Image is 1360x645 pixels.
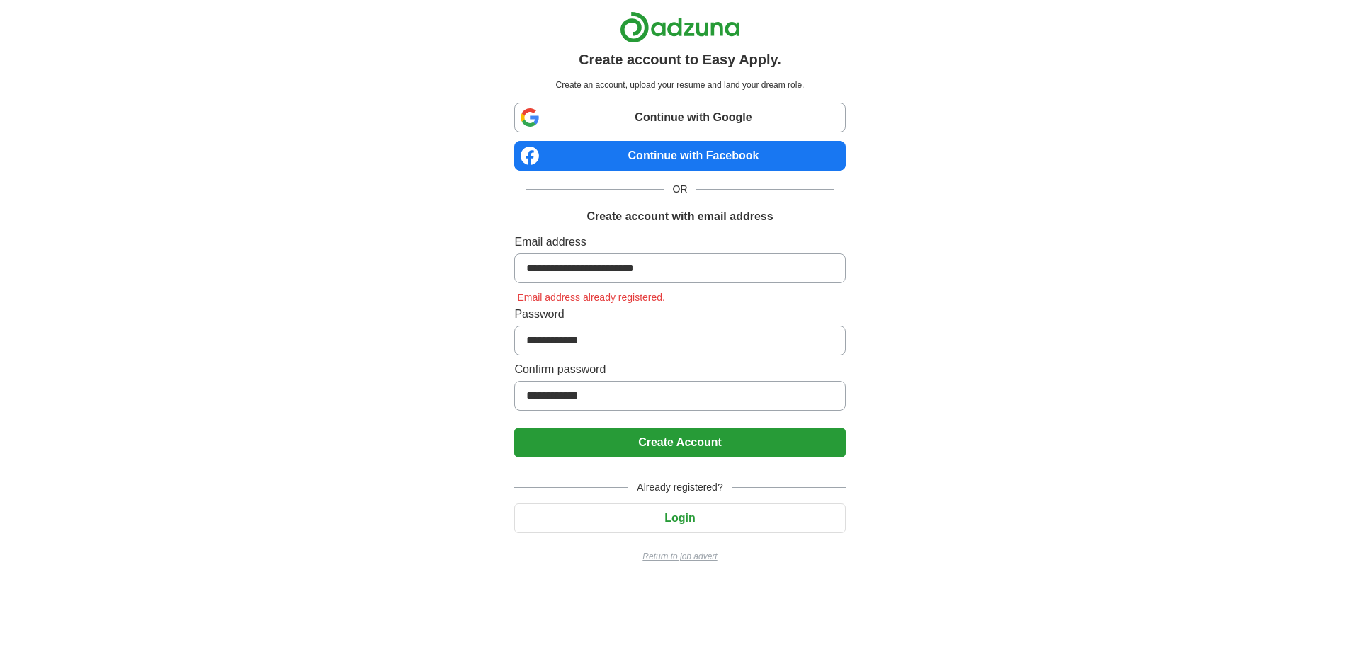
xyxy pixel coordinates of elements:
a: Return to job advert [514,550,845,563]
h1: Create account with email address [586,208,773,225]
label: Confirm password [514,361,845,378]
span: Already registered? [628,480,731,495]
img: Adzuna logo [620,11,740,43]
h1: Create account to Easy Apply. [579,49,781,70]
a: Continue with Google [514,103,845,132]
label: Password [514,306,845,323]
button: Login [514,503,845,533]
button: Create Account [514,428,845,457]
p: Create an account, upload your resume and land your dream role. [517,79,842,91]
a: Login [514,512,845,524]
span: OR [664,182,696,197]
a: Continue with Facebook [514,141,845,171]
label: Email address [514,234,845,251]
span: Email address already registered. [514,292,668,303]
